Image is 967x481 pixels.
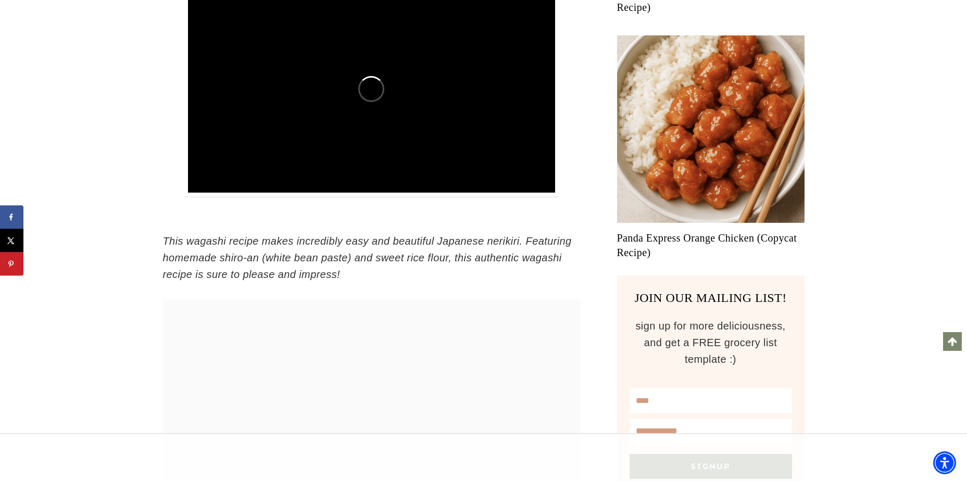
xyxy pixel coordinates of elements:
a: Scroll to top [943,332,962,351]
h3: JOIN OUR MAILING LIST! [630,288,792,307]
p: sign up for more deliciousness, and get a FREE grocery list template :) [630,318,792,368]
a: Read More Panda Express Orange Chicken (Copycat Recipe) [617,35,805,223]
em: (white bean paste) and sweet rice flour, this authentic wagashi recipe is sure to please and impr... [163,252,562,280]
a: Panda Express Orange Chicken (Copycat Recipe) [617,231,805,260]
em: This wagashi recipe makes incredibly easy and beautiful Japanese nerikiri. Featuring homemade shi... [163,235,572,263]
div: Accessibility Menu [933,451,956,474]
